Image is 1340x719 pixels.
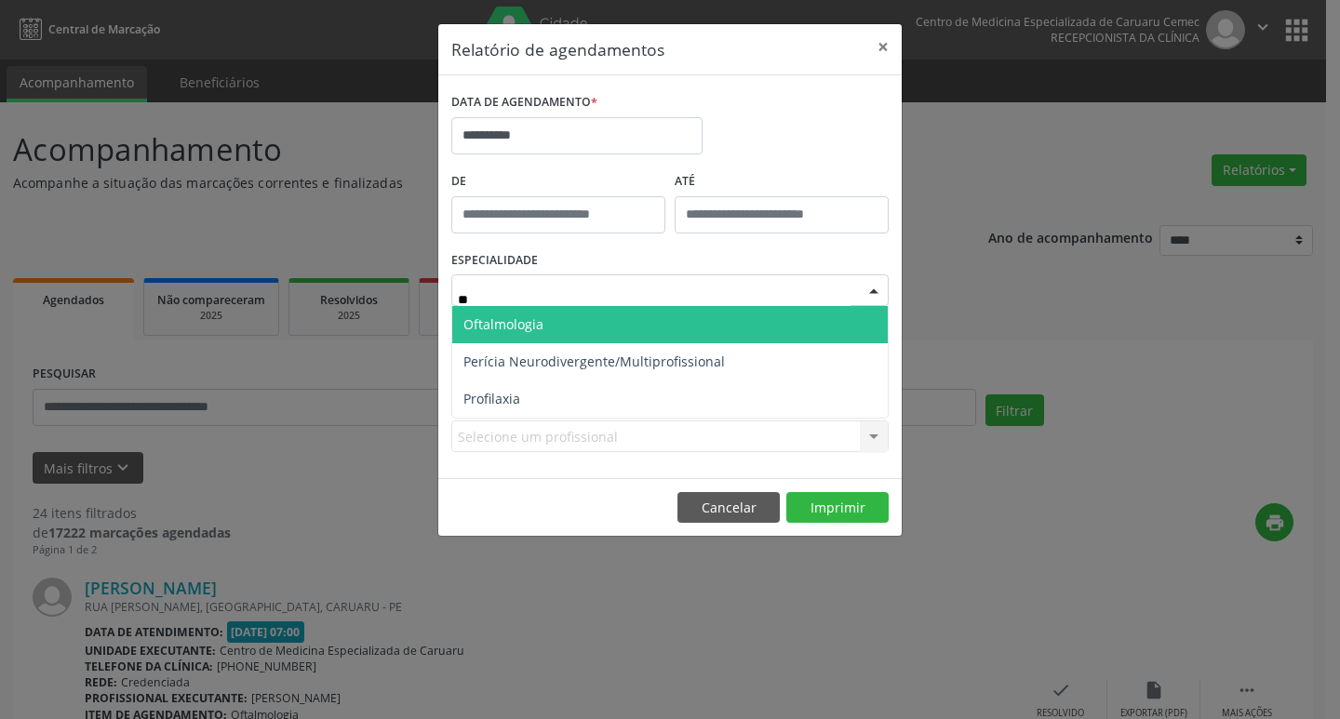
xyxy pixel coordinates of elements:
label: De [451,167,665,196]
span: Profilaxia [463,390,520,407]
span: Perícia Neurodivergente/Multiprofissional [463,353,725,370]
button: Close [864,24,902,70]
label: DATA DE AGENDAMENTO [451,88,597,117]
label: ATÉ [675,167,889,196]
h5: Relatório de agendamentos [451,37,664,61]
button: Cancelar [677,492,780,524]
button: Imprimir [786,492,889,524]
span: Oftalmologia [463,315,543,333]
label: ESPECIALIDADE [451,246,538,275]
